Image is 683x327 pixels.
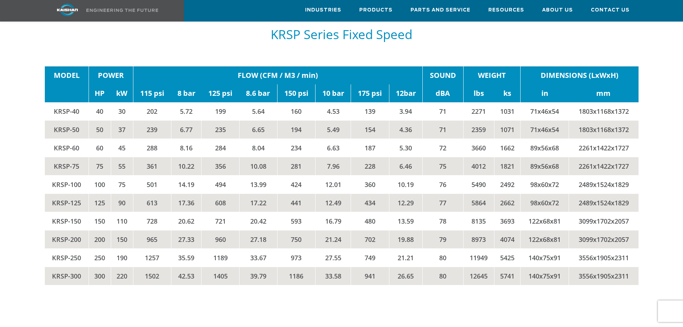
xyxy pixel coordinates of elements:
img: Engineering the future [86,9,158,12]
td: KRSP-100 [45,175,89,193]
td: 150 [111,230,133,248]
td: 5.64 [239,102,277,121]
td: 12645 [463,267,494,285]
td: 35.59 [171,248,201,267]
td: 33.67 [239,248,277,267]
td: 71 [422,102,463,121]
td: 90 [111,193,133,212]
td: 60 [89,139,111,157]
a: Resources [488,0,524,20]
td: 284 [201,139,239,157]
td: 6.77 [171,120,201,139]
td: 480 [351,212,389,230]
a: Industries [305,0,341,20]
td: 8 bar [171,84,201,102]
td: 721 [201,212,239,230]
td: 8973 [463,230,494,248]
td: 5490 [463,175,494,193]
td: 1405 [201,267,239,285]
td: 8135 [463,212,494,230]
td: KRSP-60 [45,139,89,157]
td: 194 [277,120,315,139]
td: 8.16 [171,139,201,157]
td: 79 [422,230,463,248]
td: 5.72 [171,102,201,121]
td: 10 bar [316,84,351,102]
a: Products [359,0,393,20]
h5: KRSP Series Fixed Speed [45,28,639,41]
td: 89x56x68 [521,157,569,175]
td: 1257 [133,248,171,267]
td: POWER [89,66,133,84]
td: 3.94 [389,102,422,121]
td: 150 [89,212,111,230]
td: 1662 [494,139,521,157]
td: 27.33 [171,230,201,248]
td: 77 [422,193,463,212]
td: 150 psi [277,84,315,102]
td: 1803x1168x1372 [569,102,638,121]
td: 3556x1905x2311 [569,267,638,285]
td: 140x75x91 [521,267,569,285]
td: 5864 [463,193,494,212]
td: 13.59 [389,212,422,230]
td: 71x46x54 [521,102,569,121]
td: 50 [89,120,111,139]
td: 187 [351,139,389,157]
span: Resources [488,6,524,14]
td: 4074 [494,230,521,248]
td: 749 [351,248,389,267]
td: 281 [277,157,315,175]
td: 16.79 [316,212,351,230]
td: 250 [89,248,111,267]
td: KRSP-250 [45,248,89,267]
td: 2489x1524x1829 [569,175,638,193]
td: 6.65 [239,120,277,139]
td: 728 [133,212,171,230]
a: Contact Us [591,0,630,20]
td: 71x46x54 [521,120,569,139]
td: 2662 [494,193,521,212]
td: 424 [277,175,315,193]
td: 154 [351,120,389,139]
td: 12bar [389,84,422,102]
td: 125 [89,193,111,212]
td: 76 [422,175,463,193]
td: 2492 [494,175,521,193]
td: 1502 [133,267,171,285]
span: About Us [542,6,573,14]
td: 3099x1702x2057 [569,212,638,230]
td: 175 psi [351,84,389,102]
td: 78 [422,212,463,230]
td: 100 [89,175,111,193]
td: 1071 [494,120,521,139]
td: 2261x1422x1727 [569,157,638,175]
td: 200 [89,230,111,248]
td: 19.88 [389,230,422,248]
td: 960 [201,230,239,248]
td: 702 [351,230,389,248]
a: Parts and Service [411,0,470,20]
td: 235 [201,120,239,139]
td: 2489x1524x1829 [569,193,638,212]
td: 941 [351,267,389,285]
td: 72 [422,139,463,157]
td: KRSP-125 [45,193,89,212]
td: 20.62 [171,212,201,230]
td: DIMENSIONS (LxWxH) [521,66,639,84]
td: 75 [422,157,463,175]
td: 13.99 [239,175,277,193]
td: 45 [111,139,133,157]
td: MODEL [45,66,89,84]
td: 98x60x72 [521,175,569,193]
td: 8.04 [239,139,277,157]
td: KRSP-40 [45,102,89,121]
td: 12.01 [316,175,351,193]
td: 26.65 [389,267,422,285]
td: 2261x1422x1727 [569,139,638,157]
td: 239 [133,120,171,139]
td: 1189 [201,248,239,267]
span: Products [359,6,393,14]
td: 89x56x68 [521,139,569,157]
td: KRSP-50 [45,120,89,139]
